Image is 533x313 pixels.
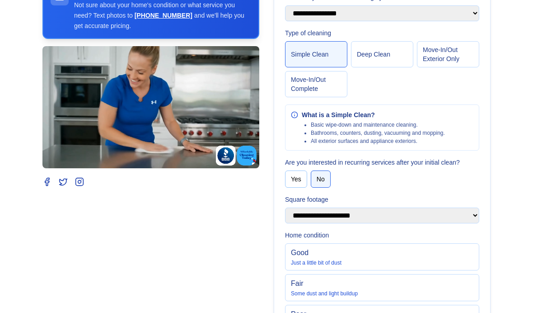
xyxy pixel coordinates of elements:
[311,129,445,137] li: Bathrooms, counters, dusting, vacuuming and mopping.
[302,110,445,119] div: What is a Simple Clean?
[417,41,479,67] button: Move‑In/Out Exterior Only
[311,121,445,128] li: Basic wipe‑down and maintenance cleaning.
[285,195,479,204] label: Square footage
[311,171,331,188] button: No
[285,71,347,97] button: Move‑In/Out Complete
[285,231,479,240] label: Home condition
[285,243,479,270] button: GoodJust a little bit of dust
[311,138,445,145] li: All exterior surfaces and appliance exteriors.
[42,177,51,186] a: Facebook
[351,41,413,67] button: Deep Clean
[135,12,192,19] a: [PHONE_NUMBER]
[291,290,473,297] div: Some dust and light buildup
[285,28,479,38] label: Type of cleaning
[285,158,479,167] label: Are you interested in recurring services after your initial clean?
[285,274,479,301] button: FairSome dust and light buildup
[291,247,473,258] div: Good
[285,41,347,67] button: Simple Clean
[291,278,473,289] div: Fair
[75,177,84,186] a: Instagram
[291,259,473,266] div: Just a little bit of dust
[285,171,307,188] button: Yes
[59,177,68,186] a: Twitter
